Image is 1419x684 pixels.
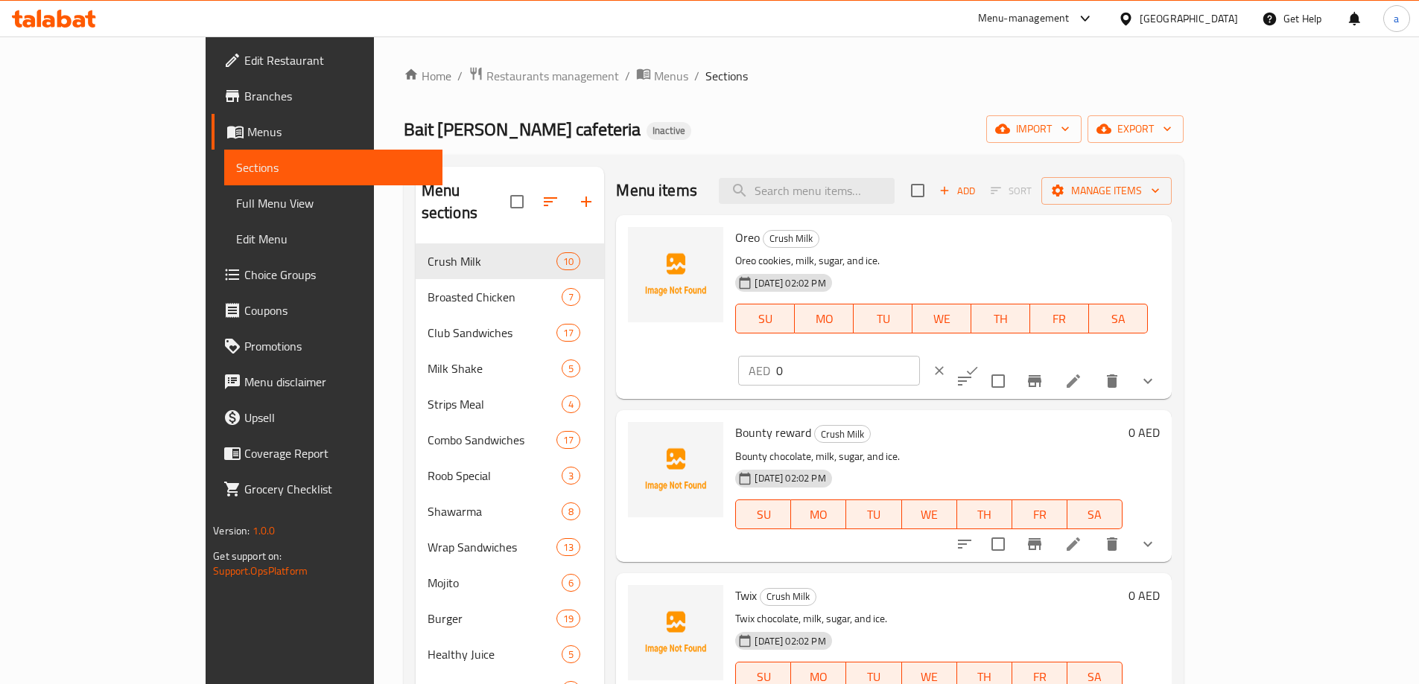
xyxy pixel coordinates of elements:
[557,612,580,626] span: 19
[797,504,840,525] span: MO
[428,538,556,556] span: Wrap Sandwiches
[428,431,556,449] span: Combo Sandwiches
[244,373,431,391] span: Menu disclaimer
[562,290,580,304] span: 7
[735,252,1147,270] p: Oreo cookies, milk, sugar, and ice.
[562,362,580,376] span: 5
[1130,363,1166,399] button: show more
[908,504,951,525] span: WE
[428,288,562,306] div: Broasted Chicken
[735,304,795,333] button: SU
[533,184,568,220] span: Sort sections
[247,123,431,141] span: Menus
[981,179,1041,202] span: Select section first
[428,574,562,592] span: Mojito
[1041,177,1172,205] button: Manage items
[978,10,1070,28] div: Menu-management
[244,444,431,462] span: Coverage Report
[791,499,846,529] button: MO
[937,182,977,199] span: Add
[557,255,580,269] span: 10
[795,304,854,333] button: MO
[1053,182,1160,200] span: Manage items
[244,409,431,426] span: Upsell
[628,585,723,680] img: Twix
[918,308,965,330] span: WE
[416,243,605,279] div: Crush Milk10
[719,178,895,204] input: search
[212,78,442,114] a: Branches
[1394,10,1399,27] span: a
[213,561,308,581] a: Support.OpsPlatform
[416,351,605,386] div: Milk Shake5
[428,395,562,413] span: Strips Meal
[562,576,580,590] span: 6
[647,122,691,140] div: Inactive
[860,308,907,330] span: TU
[912,304,971,333] button: WE
[815,426,870,443] span: Crush Milk
[562,467,580,485] div: items
[244,337,431,355] span: Promotions
[1012,499,1067,529] button: FR
[982,365,1014,397] span: Select to update
[636,66,688,86] a: Menus
[735,421,811,444] span: Bounty reward
[236,159,431,176] span: Sections
[212,364,442,400] a: Menu disclaimer
[556,252,580,270] div: items
[416,565,605,601] div: Mojito6
[224,150,442,185] a: Sections
[742,308,789,330] span: SU
[1139,535,1157,553] svg: Show Choices
[244,266,431,284] span: Choice Groups
[852,504,895,525] span: TU
[556,610,580,627] div: items
[1017,526,1053,562] button: Branch-specific-item
[416,422,605,458] div: Combo Sandwiches17
[557,540,580,554] span: 13
[212,471,442,507] a: Grocery Checklist
[428,502,562,520] span: Shawarma
[902,499,957,529] button: WE
[1099,120,1172,138] span: export
[1018,504,1061,525] span: FR
[422,179,511,224] h2: Menu sections
[735,447,1122,466] p: Bounty chocolate, milk, sugar, and ice.
[971,304,1030,333] button: TH
[562,469,580,483] span: 3
[236,230,431,248] span: Edit Menu
[212,114,442,150] a: Menus
[977,308,1024,330] span: TH
[749,634,831,648] span: [DATE] 02:02 PM
[1130,526,1166,562] button: show more
[735,226,760,249] span: Oreo
[416,601,605,636] div: Burger19
[1067,499,1123,529] button: SA
[562,505,580,519] span: 8
[244,51,431,69] span: Edit Restaurant
[749,276,831,290] span: [DATE] 02:02 PM
[616,179,697,202] h2: Menu items
[625,67,630,85] li: /
[562,502,580,520] div: items
[761,588,816,605] span: Crush Milk
[224,185,442,221] a: Full Menu View
[212,435,442,471] a: Coverage Report
[556,538,580,556] div: items
[982,528,1014,560] span: Select to update
[1030,304,1089,333] button: FR
[694,67,699,85] li: /
[212,293,442,328] a: Coupons
[557,326,580,340] span: 17
[986,115,1082,143] button: import
[501,186,533,217] span: Select all sections
[253,521,276,540] span: 1.0.0
[1064,372,1082,390] a: Edit menu item
[923,354,956,387] button: clear
[1094,526,1130,562] button: delete
[956,354,988,387] button: ok
[801,308,848,330] span: MO
[212,42,442,78] a: Edit Restaurant
[428,252,556,270] span: Crush Milk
